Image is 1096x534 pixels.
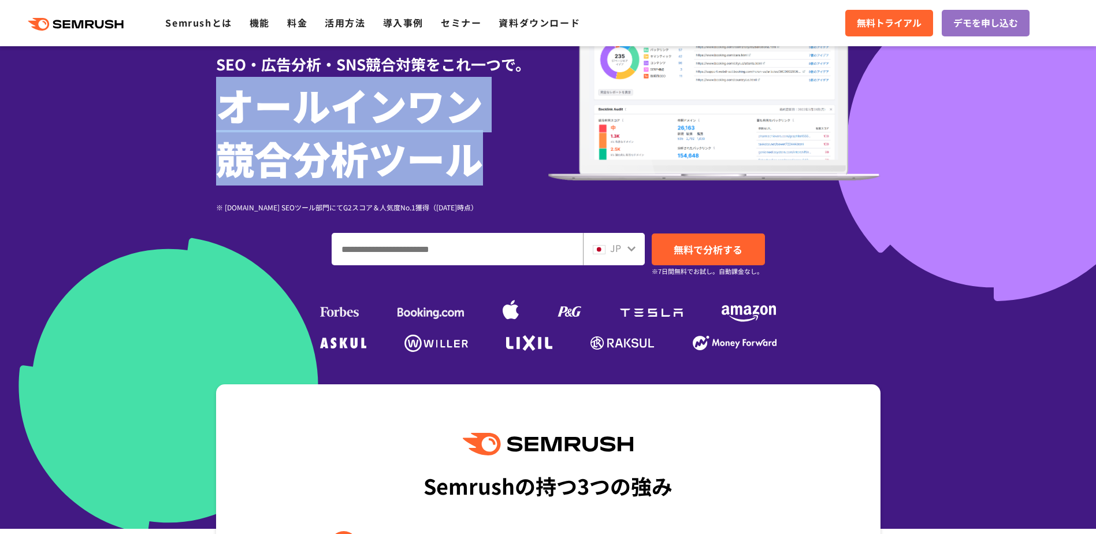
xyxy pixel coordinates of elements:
div: SEO・広告分析・SNS競合対策をこれ一つで。 [216,35,548,75]
span: デモを申し込む [953,16,1018,31]
span: 無料で分析する [674,242,742,257]
h1: オールインワン 競合分析ツール [216,78,548,184]
div: Semrushの持つ3つの強み [423,464,673,507]
a: 無料で分析する [652,233,765,265]
a: セミナー [441,16,481,29]
a: Semrushとは [165,16,232,29]
a: 導入事例 [383,16,423,29]
input: ドメイン、キーワードまたはURLを入力してください [332,233,582,265]
a: デモを申し込む [942,10,1030,36]
span: 無料トライアル [857,16,922,31]
img: Semrush [463,433,633,455]
span: JP [610,241,621,255]
a: 資料ダウンロード [499,16,580,29]
small: ※7日間無料でお試し。自動課金なし。 [652,266,763,277]
div: ※ [DOMAIN_NAME] SEOツール部門にてG2スコア＆人気度No.1獲得（[DATE]時点） [216,202,548,213]
a: 活用方法 [325,16,365,29]
a: 料金 [287,16,307,29]
a: 無料トライアル [845,10,933,36]
a: 機能 [250,16,270,29]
